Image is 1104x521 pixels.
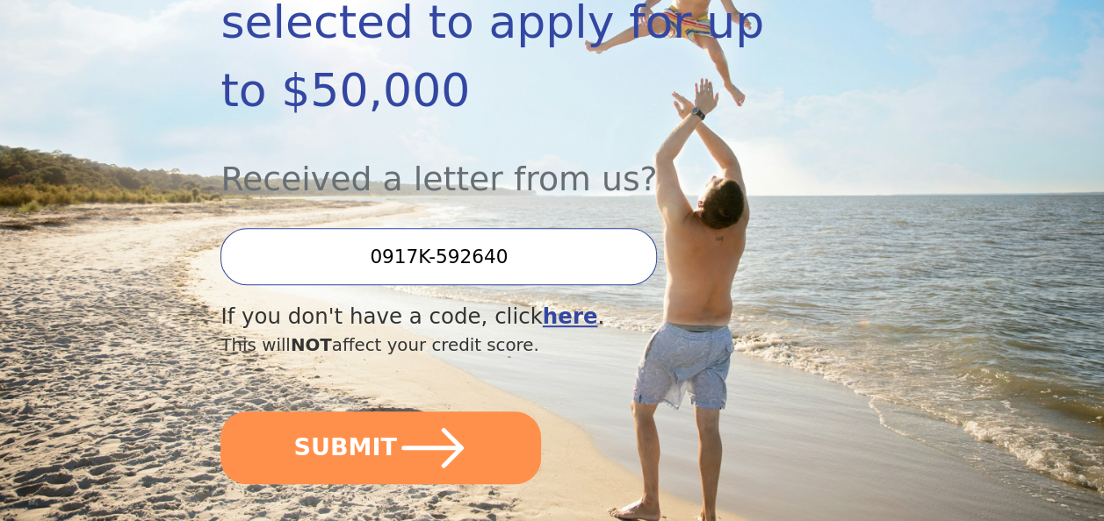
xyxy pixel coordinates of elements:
span: NOT [291,335,332,355]
div: This will affect your credit score. [220,332,783,359]
button: SUBMIT [220,411,541,484]
div: Received a letter from us? [220,125,783,204]
a: here [543,303,598,329]
input: Enter your Offer Code: [220,228,657,285]
div: If you don't have a code, click . [220,301,783,333]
